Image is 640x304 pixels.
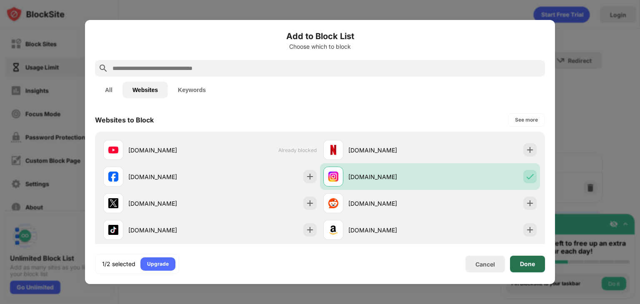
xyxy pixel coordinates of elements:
[278,147,317,153] span: Already blocked
[515,116,538,124] div: See more
[102,260,135,268] div: 1/2 selected
[348,226,430,234] div: [DOMAIN_NAME]
[122,82,168,98] button: Websites
[168,82,216,98] button: Keywords
[95,43,545,50] div: Choose which to block
[95,30,545,42] h6: Add to Block List
[475,261,495,268] div: Cancel
[128,199,210,208] div: [DOMAIN_NAME]
[328,172,338,182] img: favicons
[348,199,430,208] div: [DOMAIN_NAME]
[98,63,108,73] img: search.svg
[95,116,154,124] div: Websites to Block
[328,145,338,155] img: favicons
[108,172,118,182] img: favicons
[348,172,430,181] div: [DOMAIN_NAME]
[128,226,210,234] div: [DOMAIN_NAME]
[328,198,338,208] img: favicons
[128,172,210,181] div: [DOMAIN_NAME]
[520,261,535,267] div: Done
[108,145,118,155] img: favicons
[147,260,169,268] div: Upgrade
[108,198,118,208] img: favicons
[108,225,118,235] img: favicons
[348,146,430,154] div: [DOMAIN_NAME]
[95,82,122,98] button: All
[128,146,210,154] div: [DOMAIN_NAME]
[328,225,338,235] img: favicons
